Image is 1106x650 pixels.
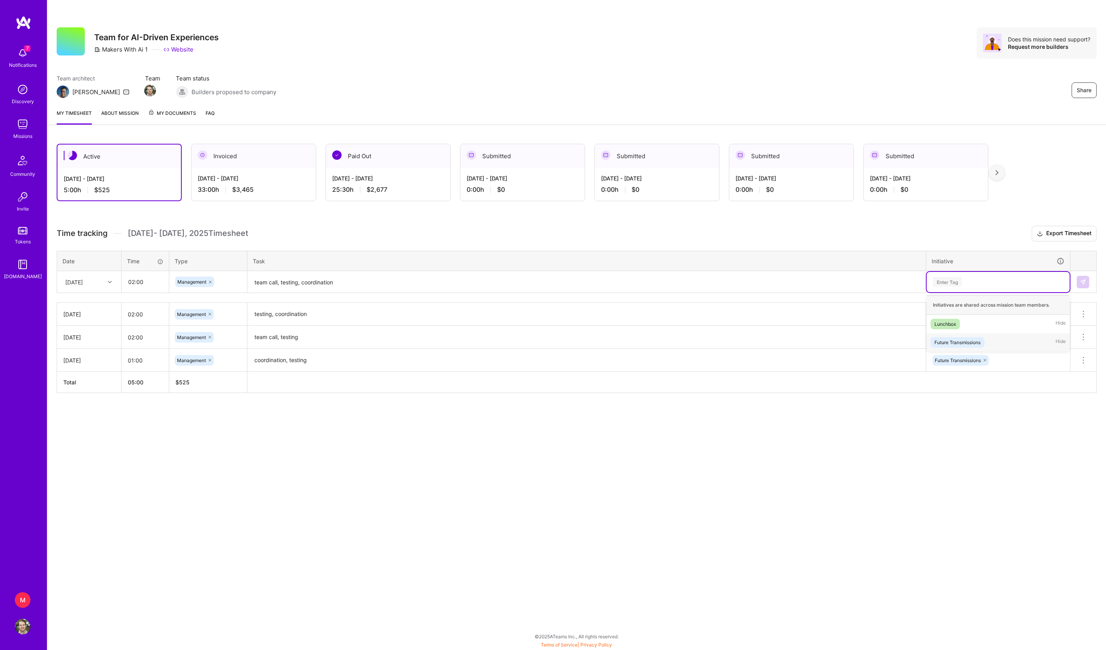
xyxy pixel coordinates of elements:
div: [DATE] - [DATE] [870,174,982,182]
input: HH:MM [122,271,168,292]
span: Management [177,334,206,340]
span: Share [1077,86,1092,94]
div: Submitted [460,144,585,168]
div: [DATE] [63,333,115,341]
th: 05:00 [122,372,169,393]
div: Initiatives are shared across mission team members. [927,295,1070,315]
textarea: team call, testing, coordination [248,272,925,293]
div: Discovery [12,97,34,105]
div: 0:00 h [736,186,847,194]
img: Submitted [467,150,476,160]
img: Submitted [601,150,610,160]
span: Hide [1056,319,1066,329]
div: Initiative [932,257,1065,266]
div: Request more builders [1008,43,1090,50]
a: User Avatar [13,619,32,634]
img: logo [16,16,31,30]
span: Team status [176,74,276,82]
div: [DATE] - [DATE] [64,175,175,183]
div: [DATE] - [DATE] [332,174,444,182]
span: My Documents [148,109,196,118]
div: Community [10,170,35,178]
img: Active [68,151,77,160]
span: $3,465 [232,186,254,194]
a: Privacy Policy [580,642,612,648]
div: 0:00 h [601,186,713,194]
div: [DATE] - [DATE] [467,174,578,182]
input: HH:MM [122,350,169,371]
span: $2,677 [367,186,387,194]
div: 5:00 h [64,186,175,194]
span: $525 [94,186,110,194]
img: Avatar [983,34,1002,52]
div: M [15,592,30,608]
img: User Avatar [15,619,30,634]
span: $0 [766,186,774,194]
div: Time [127,257,163,265]
span: [DATE] - [DATE] , 2025 Timesheet [128,229,248,238]
a: M [13,592,32,608]
img: Submitted [736,150,745,160]
span: Builders proposed to company [191,88,276,96]
div: Missions [13,132,32,140]
div: Makers With Ai 1 [94,45,148,54]
div: Enter Tag [933,276,962,288]
img: teamwork [15,116,30,132]
div: Submitted [595,144,719,168]
div: Tokens [15,237,31,246]
span: $0 [632,186,639,194]
span: $ 525 [175,379,190,386]
span: $0 [497,186,505,194]
span: Management [177,311,206,317]
h3: Team for AI-Driven Experiences [94,32,219,42]
div: 0:00 h [870,186,982,194]
span: | [541,642,612,648]
a: FAQ [206,109,215,125]
img: tokens [18,227,27,234]
span: Future Transmissions [935,357,981,363]
img: Builders proposed to company [176,86,188,98]
th: Type [169,251,247,271]
button: Export Timesheet [1032,226,1097,241]
textarea: testing, coordination [248,304,925,325]
img: Community [13,151,32,170]
div: Invoiced [191,144,316,168]
th: Task [247,251,926,271]
div: Does this mission need support? [1008,36,1090,43]
span: Management [177,357,206,363]
div: [DATE] - [DATE] [198,174,310,182]
i: icon CompanyGray [94,46,100,53]
span: Management [177,279,206,285]
img: Submit [1080,279,1086,285]
input: HH:MM [122,304,169,325]
i: icon Chevron [108,280,112,284]
a: About Mission [101,109,139,125]
img: bell [15,45,30,61]
div: Notifications [9,61,37,69]
div: 25:30 h [332,186,444,194]
div: [PERSON_NAME] [72,88,120,96]
div: [DATE] - [DATE] [601,174,713,182]
div: © 2025 ATeams Inc., All rights reserved. [47,627,1106,646]
img: Invite [15,189,30,205]
img: guide book [15,257,30,272]
div: 0:00 h [467,186,578,194]
span: Time tracking [57,229,107,238]
span: Team architect [57,74,129,82]
div: Active [57,145,181,168]
a: My timesheet [57,109,92,125]
div: Invite [17,205,29,213]
textarea: coordination, testing [248,350,925,371]
img: discovery [15,82,30,97]
img: Team Member Avatar [144,85,156,96]
div: [DATE] - [DATE] [736,174,847,182]
a: Terms of Service [541,642,578,648]
div: [DATE] [65,278,83,286]
div: Submitted [864,144,988,168]
div: [DATE] [63,310,115,318]
img: Submitted [870,150,879,160]
span: Team [145,74,160,82]
div: Submitted [729,144,854,168]
span: $0 [900,186,908,194]
div: 33:00 h [198,186,310,194]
